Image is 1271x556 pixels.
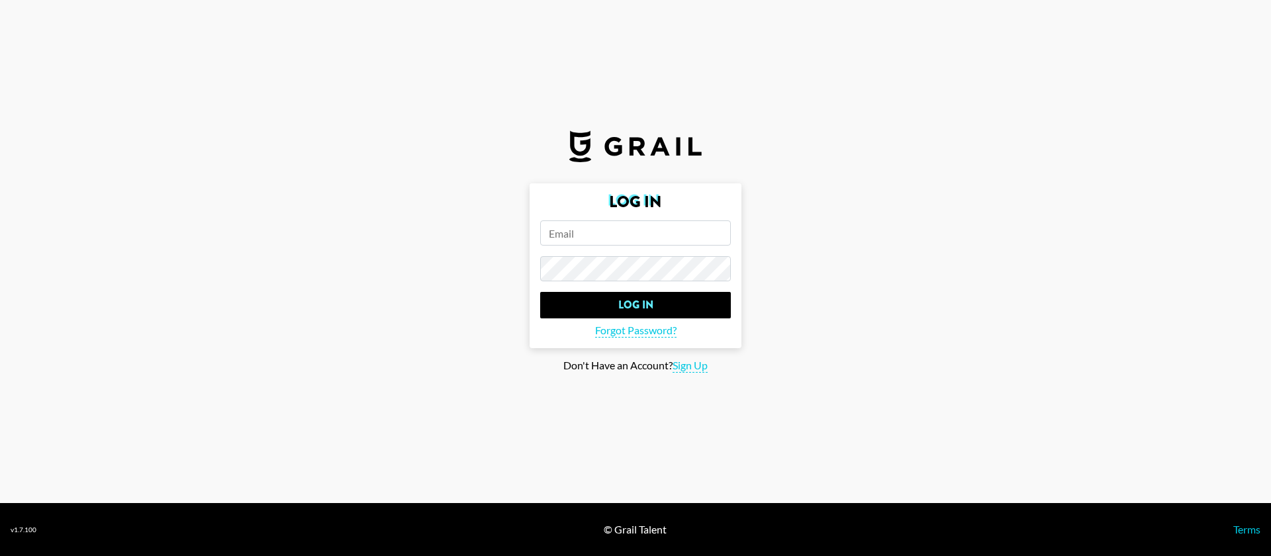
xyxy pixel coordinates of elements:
h2: Log In [540,194,731,210]
input: Log In [540,292,731,318]
span: Sign Up [673,359,708,373]
div: v 1.7.100 [11,526,36,534]
div: Don't Have an Account? [11,359,1260,373]
span: Forgot Password? [595,324,677,338]
img: Grail Talent Logo [569,130,702,162]
input: Email [540,220,731,246]
div: © Grail Talent [604,523,667,536]
a: Terms [1233,523,1260,535]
